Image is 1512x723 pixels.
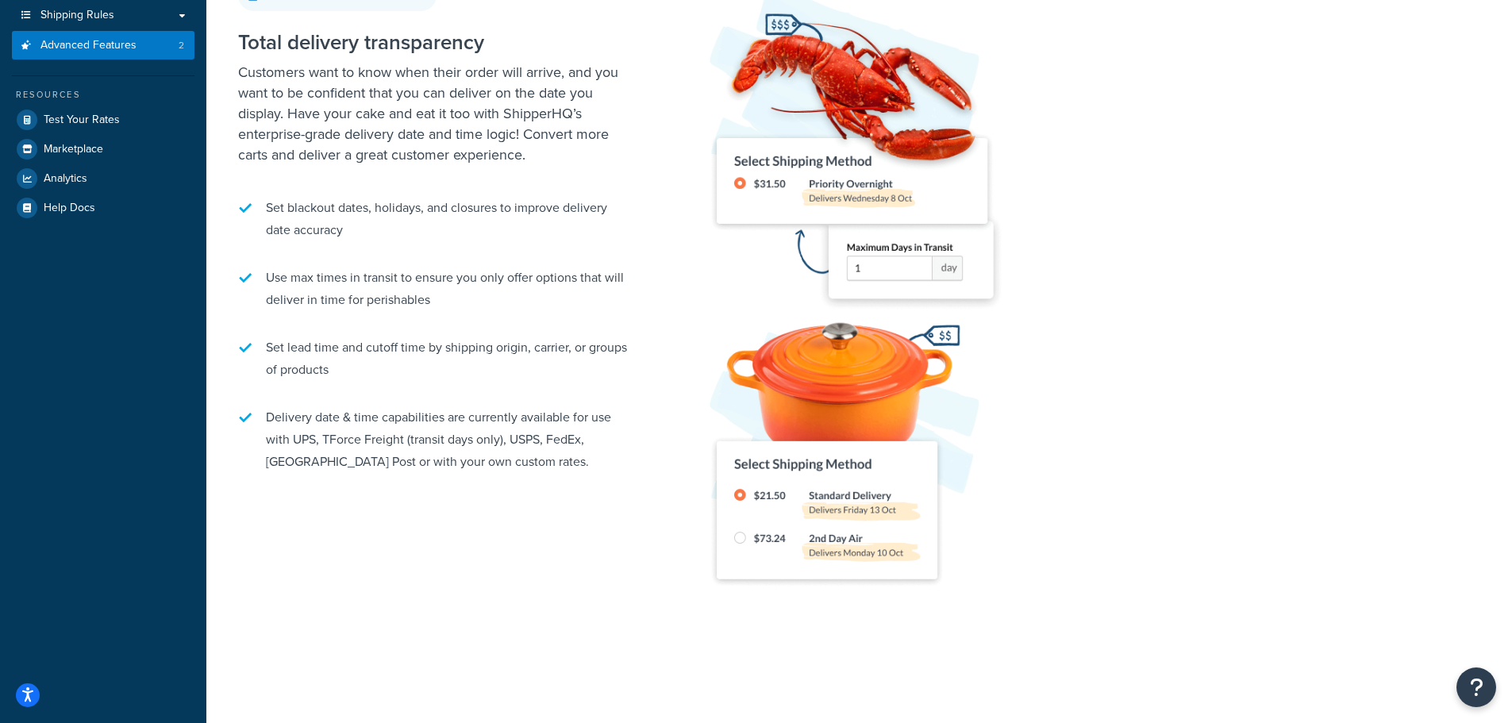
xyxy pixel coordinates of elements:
p: Customers want to know when their order will arrive, and you want to be confident that you can de... [238,62,635,165]
li: Use max times in transit to ensure you only offer options that will deliver in time for perishables [238,259,635,319]
li: Set lead time and cutoff time by shipping origin, carrier, or groups of products [238,329,635,389]
span: Help Docs [44,202,95,215]
span: Test Your Rates [44,113,120,127]
span: 2 [179,39,184,52]
span: Analytics [44,172,87,186]
span: Shipping Rules [40,9,114,22]
a: Advanced Features2 [12,31,194,60]
a: Test Your Rates [12,106,194,134]
span: Advanced Features [40,39,137,52]
h2: Total delivery transparency [238,31,635,54]
li: Advanced Features [12,31,194,60]
div: Resources [12,88,194,102]
li: Delivery date & time capabilities are currently available for use with UPS, TForce Freight (trans... [238,398,635,481]
a: Marketplace [12,135,194,163]
a: Analytics [12,164,194,193]
a: Shipping Rules [12,1,194,30]
a: Help Docs [12,194,194,222]
button: Open Resource Center [1456,667,1496,707]
li: Set blackout dates, holidays, and closures to improve delivery date accuracy [238,189,635,249]
span: Marketplace [44,143,103,156]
